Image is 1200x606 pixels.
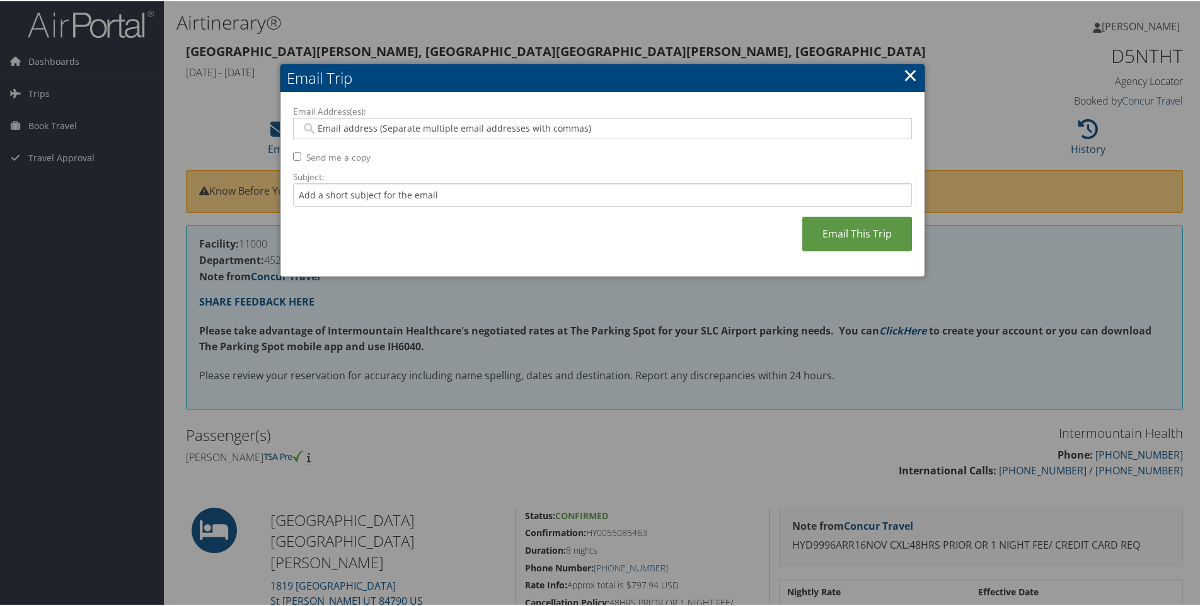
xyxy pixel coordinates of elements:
[280,63,925,91] h2: Email Trip
[293,182,912,205] input: Add a short subject for the email
[802,215,912,250] a: Email This Trip
[293,104,912,117] label: Email Address(es):
[903,61,918,86] a: ×
[306,150,371,163] label: Send me a copy
[293,169,912,182] label: Subject:
[301,121,903,134] input: Email address (Separate multiple email addresses with commas)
